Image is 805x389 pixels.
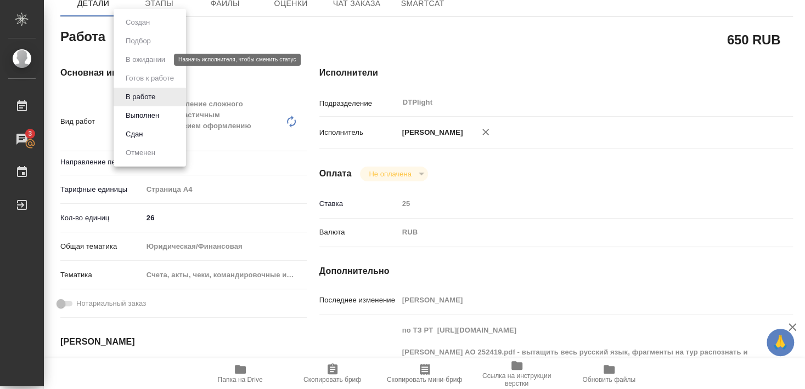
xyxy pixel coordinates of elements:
button: Отменен [122,147,159,159]
button: Подбор [122,35,154,47]
button: Сдан [122,128,146,140]
button: Готов к работе [122,72,177,84]
button: В работе [122,91,159,103]
button: В ожидании [122,54,168,66]
button: Выполнен [122,110,162,122]
button: Создан [122,16,153,28]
